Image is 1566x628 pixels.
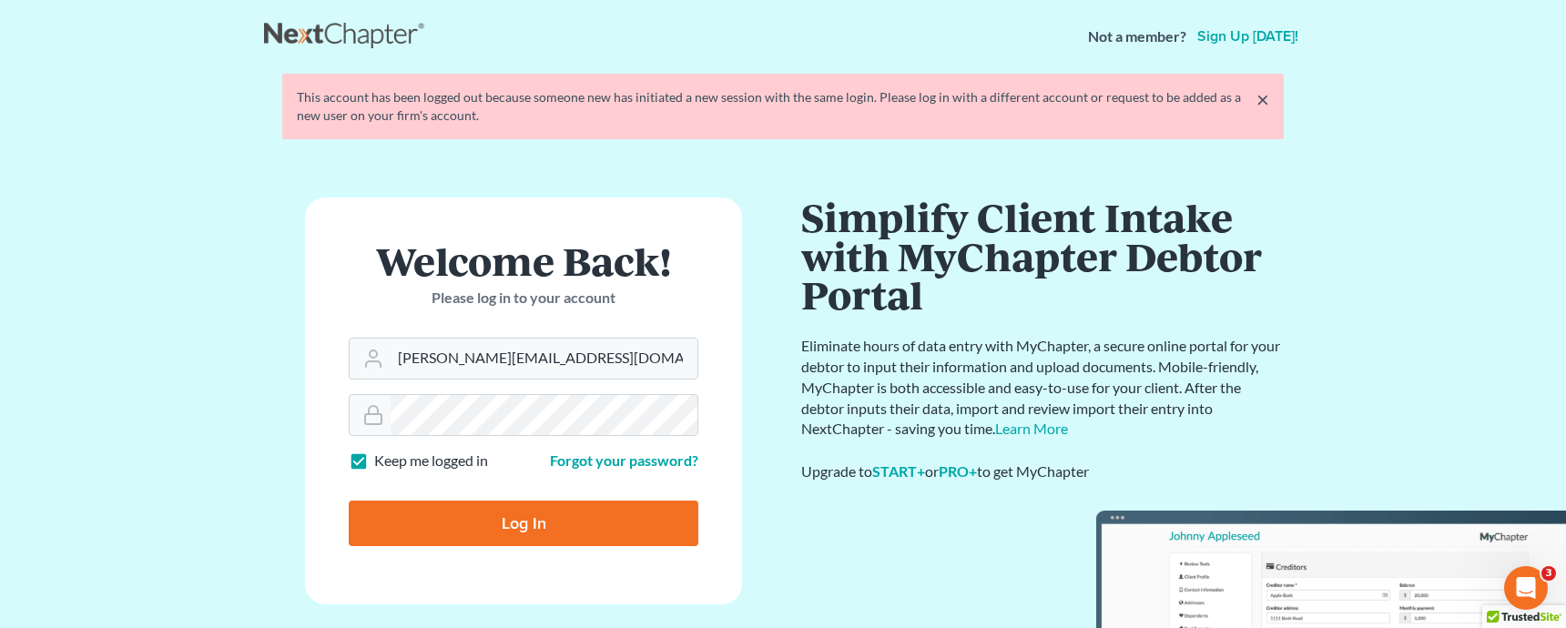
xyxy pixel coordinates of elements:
a: PRO+ [939,462,977,480]
a: × [1256,88,1269,110]
a: Forgot your password? [550,451,698,469]
input: Email Address [391,339,697,379]
h1: Simplify Client Intake with MyChapter Debtor Portal [801,198,1284,314]
strong: Not a member? [1088,26,1186,47]
div: This account has been logged out because someone new has initiated a new session with the same lo... [297,88,1269,125]
label: Keep me logged in [374,451,488,471]
iframe: Intercom live chat [1504,566,1548,610]
h1: Welcome Back! [349,241,698,280]
p: Please log in to your account [349,288,698,309]
span: 3 [1541,566,1556,581]
input: Log In [349,501,698,546]
a: Sign up [DATE]! [1194,29,1302,44]
a: Learn More [995,420,1068,437]
a: START+ [872,462,925,480]
div: Upgrade to or to get MyChapter [801,461,1284,482]
p: Eliminate hours of data entry with MyChapter, a secure online portal for your debtor to input the... [801,336,1284,440]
